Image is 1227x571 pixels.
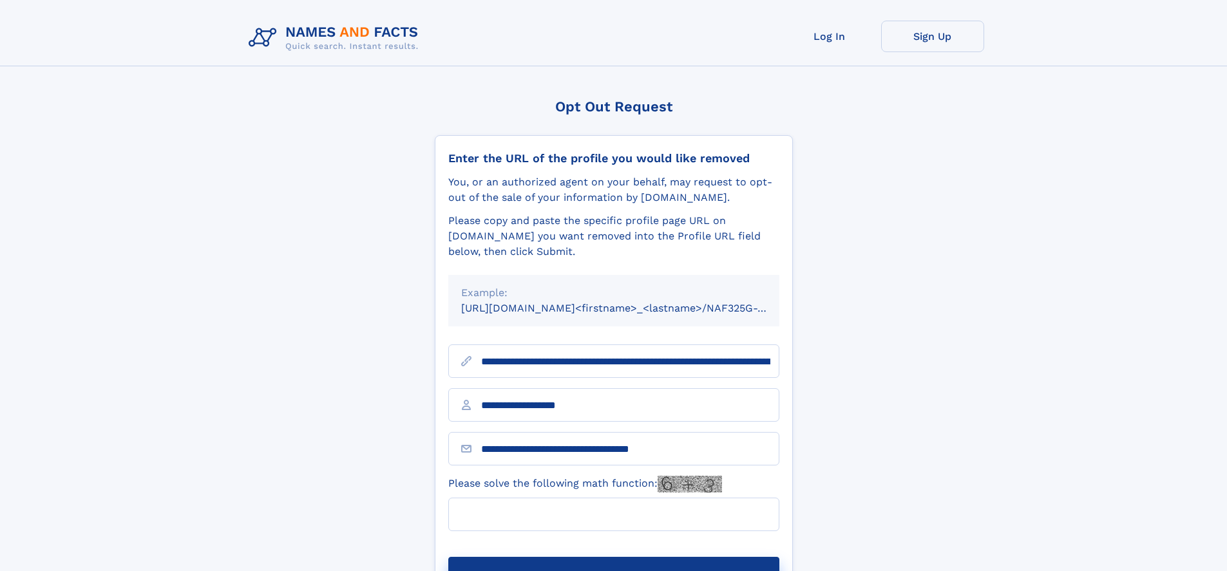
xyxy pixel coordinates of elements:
[448,174,779,205] div: You, or an authorized agent on your behalf, may request to opt-out of the sale of your informatio...
[448,476,722,492] label: Please solve the following math function:
[448,213,779,259] div: Please copy and paste the specific profile page URL on [DOMAIN_NAME] you want removed into the Pr...
[461,285,766,301] div: Example:
[881,21,984,52] a: Sign Up
[435,98,793,115] div: Opt Out Request
[778,21,881,52] a: Log In
[243,21,429,55] img: Logo Names and Facts
[461,302,804,314] small: [URL][DOMAIN_NAME]<firstname>_<lastname>/NAF325G-xxxxxxxx
[448,151,779,165] div: Enter the URL of the profile you would like removed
